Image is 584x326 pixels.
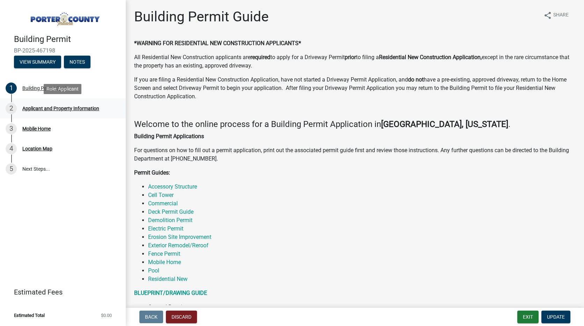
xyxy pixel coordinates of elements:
[134,290,207,296] a: BLUEPRINT/DRAWING GUIDE
[148,208,194,215] a: Deck Permit Guide
[134,119,576,129] h4: Welcome to the online process for a Building Permit Application in .
[250,54,270,61] strong: required
[14,56,61,68] button: View Summary
[14,7,115,27] img: Porter County, Indiana
[14,313,45,318] span: Estimated Total
[148,250,180,257] a: Fence Permit
[145,314,158,320] span: Back
[134,40,301,47] strong: *WARNING FOR RESIDENTIAL NEW CONSTRUCTION APPLICANTS*
[553,11,569,20] span: Share
[148,183,197,190] a: Accessory Structure
[64,59,90,65] wm-modal-confirm: Notes
[22,86,69,91] div: Building Permit Guide
[134,169,170,176] strong: Permit Guides:
[134,146,576,163] p: For questions on how to fill out a permit application, print out the associated permit guide firs...
[101,313,112,318] span: $0.00
[14,59,61,65] wm-modal-confirm: Summary
[64,56,90,68] button: Notes
[148,200,178,207] a: Commercial
[134,133,204,140] strong: Building Permit Applications
[148,192,174,198] a: Cell Tower
[22,106,99,111] div: Applicant and Property Information
[408,76,424,83] strong: do not
[517,311,539,323] button: Exit
[541,311,570,323] button: Update
[6,103,17,114] div: 2
[547,314,565,320] span: Update
[22,126,51,131] div: Mobile Home
[134,76,576,101] p: If you are filing a Residential New Construction Application, have not started a Driveway Permit ...
[6,123,17,134] div: 3
[134,8,269,25] h1: Building Permit Guide
[14,34,120,44] h4: Building Permit
[6,163,17,175] div: 5
[44,84,81,94] div: Role: Applicant
[148,242,209,249] a: Exterior Remodel/Reroof
[166,311,197,323] button: Discard
[148,259,181,265] a: Mobile Home
[148,225,183,232] a: Electric Permit
[345,54,356,61] strong: prior
[379,54,482,61] strong: Residential New Construction Application,
[148,217,192,224] a: Demolition Permit
[543,11,552,20] i: share
[148,234,211,240] a: Erosion Site Improvement
[148,267,159,274] a: Pool
[134,53,576,70] p: All Residential New Construction applicants are to apply for a Driveway Permit to filing a except...
[6,143,17,154] div: 4
[22,146,52,151] div: Location Map
[6,83,17,94] div: 1
[139,311,163,323] button: Back
[148,276,188,282] a: Residential New
[14,47,112,54] span: BP-2025-467198
[6,285,115,299] a: Estimated Fees
[381,119,508,129] strong: [GEOGRAPHIC_DATA], [US_STATE]
[538,8,574,22] button: shareShare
